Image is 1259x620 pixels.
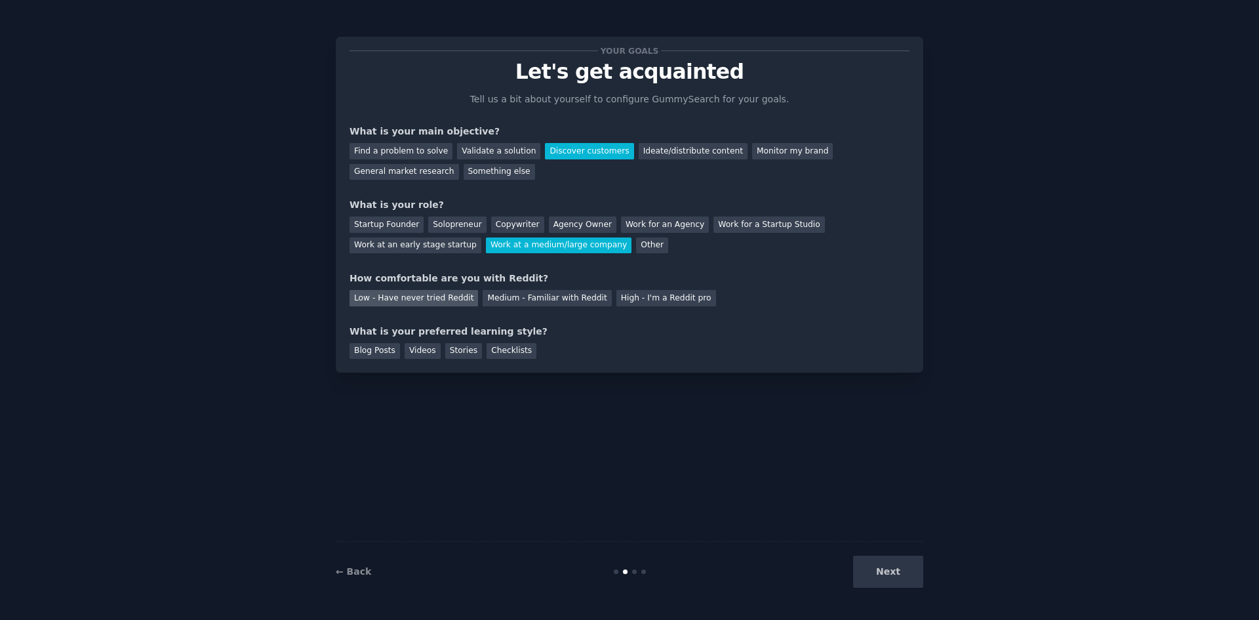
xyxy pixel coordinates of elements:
[350,325,909,339] div: What is your preferred learning style?
[486,238,631,254] div: Work at a medium/large company
[598,44,661,58] span: Your goals
[350,272,909,285] div: How comfortable are you with Reddit?
[350,125,909,138] div: What is your main objective?
[350,217,424,233] div: Startup Founder
[487,343,536,360] div: Checklists
[713,217,824,233] div: Work for a Startup Studio
[445,343,482,360] div: Stories
[336,566,371,577] a: ← Back
[350,290,478,306] div: Low - Have never tried Reddit
[621,217,709,233] div: Work for an Agency
[545,143,633,159] div: Discover customers
[464,93,795,106] p: Tell us a bit about yourself to configure GummySearch for your goals.
[636,238,668,254] div: Other
[350,343,400,360] div: Blog Posts
[350,198,909,212] div: What is your role?
[405,343,441,360] div: Videos
[464,164,535,180] div: Something else
[752,143,833,159] div: Monitor my brand
[350,238,481,254] div: Work at an early stage startup
[639,143,748,159] div: Ideate/distribute content
[350,143,452,159] div: Find a problem to solve
[350,164,459,180] div: General market research
[491,217,544,233] div: Copywriter
[457,143,540,159] div: Validate a solution
[483,290,611,306] div: Medium - Familiar with Reddit
[428,217,486,233] div: Solopreneur
[549,217,616,233] div: Agency Owner
[616,290,716,306] div: High - I'm a Reddit pro
[350,60,909,83] p: Let's get acquainted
